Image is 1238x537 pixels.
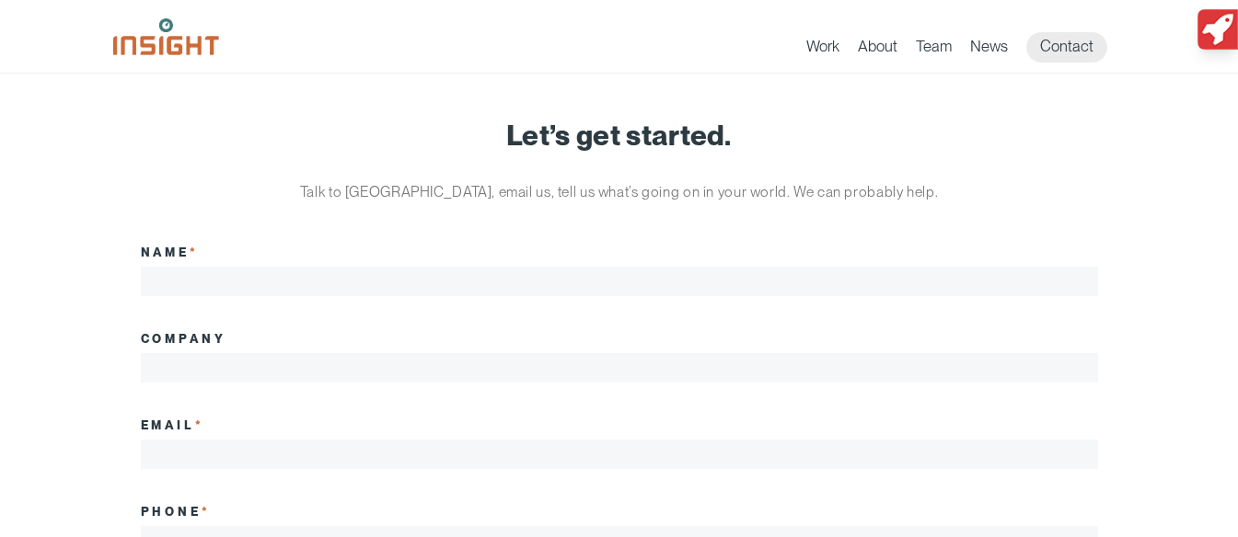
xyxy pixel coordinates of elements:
[970,37,1008,63] a: News
[141,417,205,432] label: Email
[141,331,227,346] label: Company
[141,504,212,519] label: Phone
[916,37,952,63] a: Team
[1026,32,1107,63] a: Contact
[113,18,219,55] img: Insight Marketing Design
[274,178,965,206] p: Talk to [GEOGRAPHIC_DATA], email us, tell us what’s going on in your world. We can probably help.
[806,37,839,63] a: Work
[858,37,897,63] a: About
[141,120,1098,151] h1: Let’s get started.
[141,245,200,259] label: Name
[806,32,1126,63] nav: primary navigation menu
